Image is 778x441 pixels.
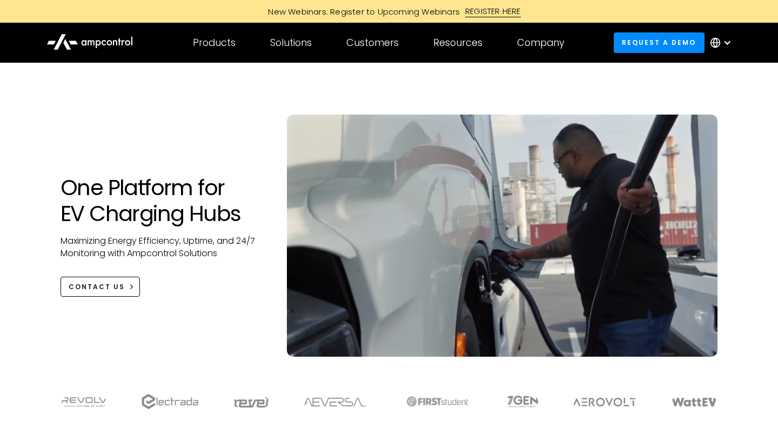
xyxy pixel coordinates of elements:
[517,37,565,49] div: Company
[573,398,637,406] img: Aerovolt Logo
[346,37,399,49] div: Customers
[61,277,140,297] a: CONTACT US
[257,6,465,17] div: New Webinars: Register to Upcoming Webinars
[146,5,632,17] a: New Webinars: Register to Upcoming WebinarsREGISTER HERE
[270,37,312,49] div: Solutions
[672,398,717,406] img: WattEV logo
[433,37,482,49] div: Resources
[142,394,198,409] img: electrada logo
[614,32,705,52] a: Request a demo
[69,282,125,292] div: CONTACT US
[61,175,265,226] h1: One Platform for EV Charging Hubs
[465,5,521,17] div: REGISTER HERE
[193,37,236,49] div: Products
[61,235,265,259] p: Maximizing Energy Efficiency, Uptime, and 24/7 Monitoring with Ampcontrol Solutions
